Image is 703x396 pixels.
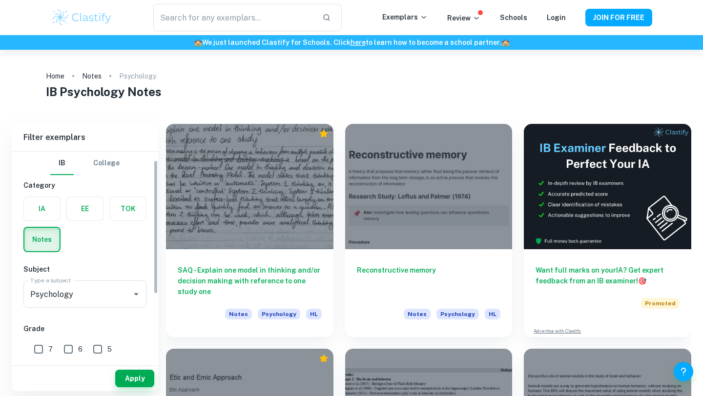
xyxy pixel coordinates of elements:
[674,362,693,381] button: Help and Feedback
[351,39,366,46] a: here
[78,344,83,355] span: 6
[447,13,480,23] p: Review
[12,124,158,151] h6: Filter exemplars
[23,264,146,275] h6: Subject
[107,344,112,355] span: 5
[258,309,300,319] span: Psychology
[51,8,113,27] img: Clastify logo
[404,309,431,319] span: Notes
[178,265,322,297] h6: SAQ - Explain one model in thinking and/or decision making with reference to one study one
[524,124,691,337] a: Want full marks on yourIA? Get expert feedback from an IB examiner!PromotedAdvertise with Clastify
[46,69,64,83] a: Home
[319,129,329,139] div: Premium
[46,83,658,100] h1: IB Psychology Notes
[166,124,333,337] a: SAQ - Explain one model in thinking and/or decision making with reference to one study oneNotesPs...
[153,4,314,31] input: Search for any exemplars...
[547,14,566,21] a: Login
[194,39,202,46] span: 🏫
[306,309,322,319] span: HL
[23,180,146,191] h6: Category
[641,298,680,309] span: Promoted
[345,124,513,337] a: Reconstructive memoryNotesPsychologyHL
[23,323,146,334] h6: Grade
[24,197,60,220] button: IA
[500,14,527,21] a: Schools
[82,69,102,83] a: Notes
[536,265,680,286] h6: Want full marks on your IA ? Get expert feedback from an IB examiner!
[638,277,646,285] span: 🎯
[48,344,53,355] span: 7
[24,228,60,251] button: Notes
[585,9,652,26] button: JOIN FOR FREE
[115,370,154,387] button: Apply
[119,71,156,81] p: Psychology
[129,287,143,301] button: Open
[2,37,701,48] h6: We just launched Clastify for Schools. Click to learn how to become a school partner.
[67,197,103,220] button: EE
[50,152,74,175] button: IB
[524,124,691,249] img: Thumbnail
[93,152,120,175] button: College
[50,152,120,175] div: Filter type choice
[319,354,329,363] div: Premium
[225,309,252,319] span: Notes
[485,309,500,319] span: HL
[110,197,146,220] button: TOK
[436,309,479,319] span: Psychology
[382,12,428,22] p: Exemplars
[357,265,501,297] h6: Reconstructive memory
[534,328,581,335] a: Advertise with Clastify
[30,276,71,284] label: Type a subject
[501,39,510,46] span: 🏫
